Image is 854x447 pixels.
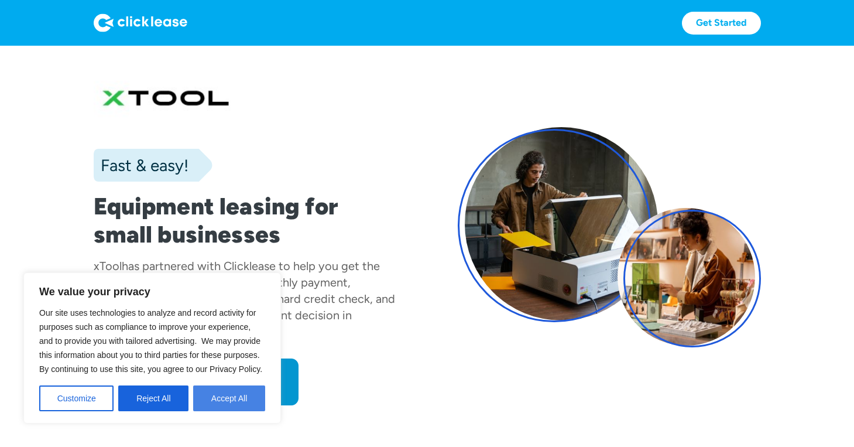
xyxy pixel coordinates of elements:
[682,12,761,35] a: Get Started
[23,272,281,424] div: We value your privacy
[94,13,187,32] img: Logo
[94,259,395,339] div: has partnered with Clicklease to help you get the equipment you need for a low monthly payment, c...
[39,285,265,299] p: We value your privacy
[94,259,122,273] div: xTool
[39,308,262,374] span: Our site uses technologies to analyze and record activity for purposes such as compliance to impr...
[94,192,397,248] h1: Equipment leasing for small businesses
[193,385,265,411] button: Accept All
[118,385,188,411] button: Reject All
[39,385,114,411] button: Customize
[94,153,188,177] div: Fast & easy!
